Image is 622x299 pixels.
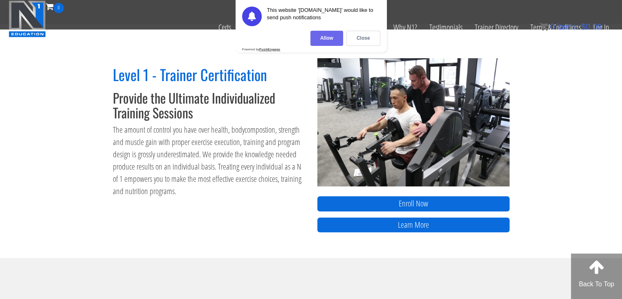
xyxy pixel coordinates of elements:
[540,22,602,31] a: 0 items: $0.00
[113,66,305,83] h2: Level 1 - Trainer Certification
[54,3,64,13] span: 0
[317,196,510,211] a: Enroll Now
[581,22,602,31] bdi: 0.00
[259,48,280,51] strong: PushEngage
[550,22,555,31] span: 0
[113,124,305,197] p: The amount of control you have over health, bodycompostion, strength and muscle gain with proper ...
[571,279,622,289] p: Back To Top
[581,22,586,31] span: $
[46,1,64,12] a: 0
[346,31,380,46] div: Close
[267,7,380,26] div: This website '[DOMAIN_NAME]' would like to send push notifications
[423,13,469,42] a: Testimonials
[9,0,46,37] img: n1-education
[212,13,237,42] a: Certs
[310,31,343,46] div: Allow
[469,13,524,42] a: Trainer Directory
[317,58,510,186] img: n1-trainer
[540,23,548,31] img: icon11.png
[557,22,579,31] span: items:
[587,13,615,42] a: Log In
[113,91,305,119] h3: Provide the Ultimate Individualized Training Sessions
[317,217,510,233] a: Learn More
[242,48,281,51] div: Powered by
[524,13,587,42] a: Terms & Conditions
[387,13,423,42] a: Why N1?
